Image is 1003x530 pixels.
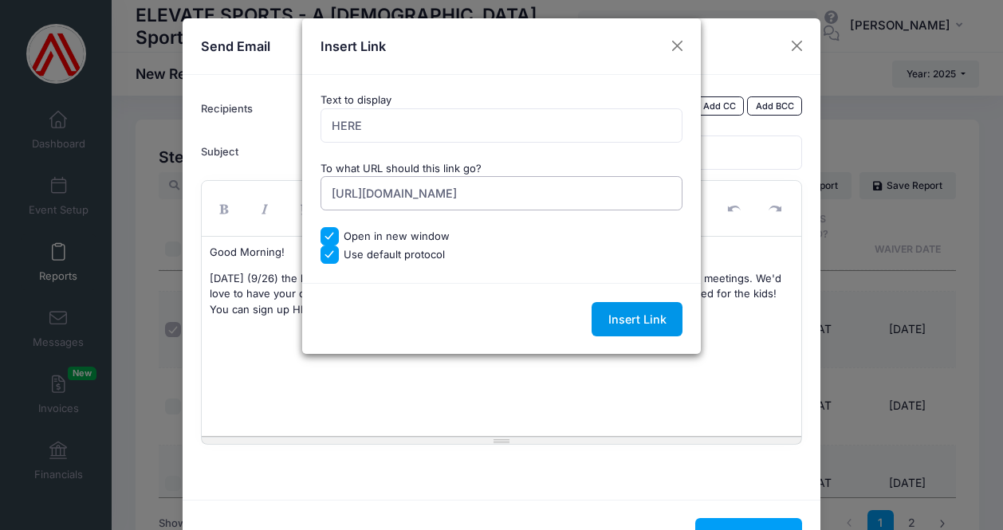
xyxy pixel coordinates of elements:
label: Open in new window [344,229,450,245]
label: Text to display [321,92,391,108]
input: Use default protocol [321,245,339,264]
label: Use default protocol [344,247,445,264]
h4: Insert Link [321,37,386,56]
button: Close [663,32,692,61]
label: To what URL should this link go? [321,161,482,177]
input: Insert Link [592,302,682,336]
input: Open in new window [321,227,339,245]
